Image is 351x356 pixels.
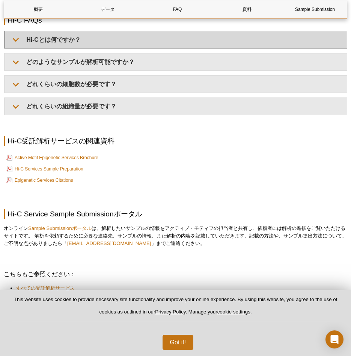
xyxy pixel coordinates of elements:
a: FAQ [143,0,211,18]
a: Privacy Policy [155,309,185,315]
h2: Hi-C FAQs [4,15,347,25]
a: すべての受託解析サービス [16,284,75,292]
a: Sample Submissionポータル [28,225,92,231]
a: 概要 [4,0,72,18]
summary: どれくらいの細胞数が必要です？ [5,76,347,93]
button: Got it! [163,335,194,350]
h3: こちらもご参照ください： [4,270,347,279]
summary: どれくらいの組織量が必要です？ [5,98,347,115]
div: Open Intercom Messenger [325,330,343,348]
a: Epigenetic Services Citations [6,176,73,185]
a: Hi-C Services Sample Preparation [6,164,83,173]
summary: Hi-Cとは何ですか？ [5,31,347,48]
button: cookie settings [217,309,250,315]
h2: Hi-C Service Sample Submissionポータル [4,209,347,219]
a: [EMAIL_ADDRESS][DOMAIN_NAME] [67,240,151,246]
a: Sample Submission [283,0,348,18]
a: Active Motif Epigenetic Services Brochure [6,153,98,162]
a: 資料 [213,0,281,18]
summary: どのようなサンプルが解析可能ですか？ [5,53,347,70]
p: This website uses cookies to provide necessary site functionality and improve your online experie... [12,296,339,321]
h2: Hi-C受託解析サービスの関連資料 [4,136,347,146]
a: データ [74,0,142,18]
p: オンライン は、解析したいサンプルの情報をアクティブ・モティフの担当者と共有し、依頼者には解析の進捗をご覧いただけるサイトです。 解析を依頼するために必要な連絡先、サンプルの情報、また解析の内容... [4,225,347,247]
